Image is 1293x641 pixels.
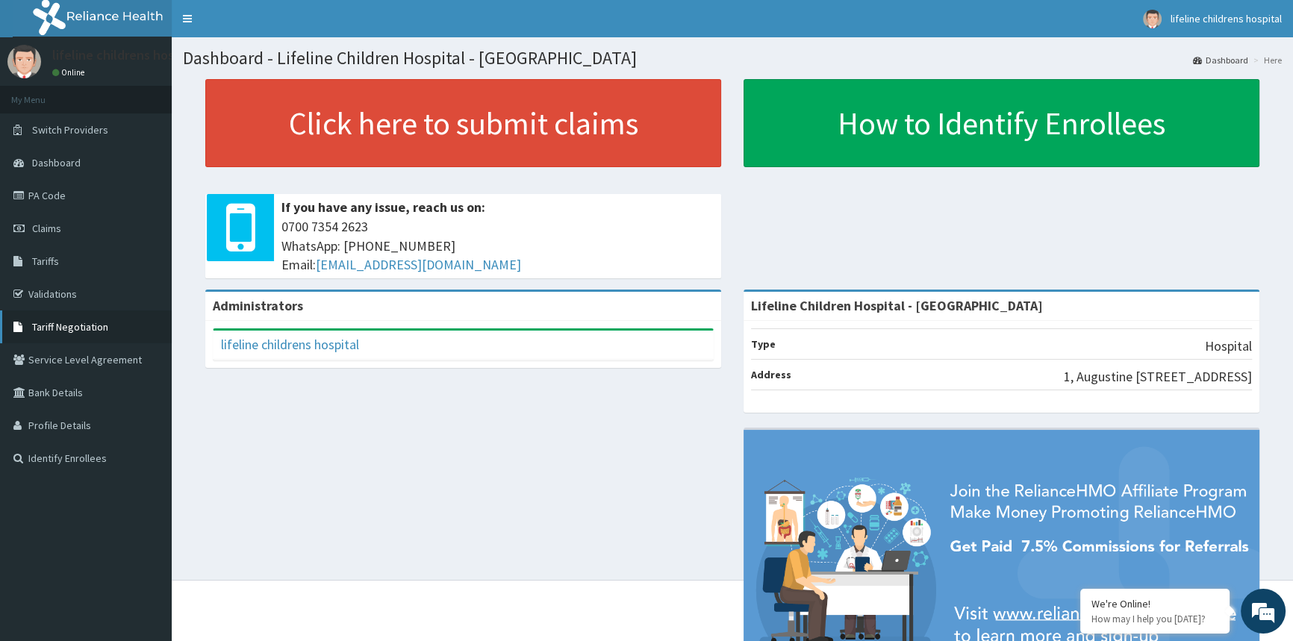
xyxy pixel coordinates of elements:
b: If you have any issue, reach us on: [281,198,485,216]
a: lifeline childrens hospital [221,336,359,353]
img: User Image [1143,10,1162,28]
span: Tariffs [32,254,59,268]
b: Administrators [213,297,303,314]
div: We're Online! [1091,597,1218,610]
img: User Image [7,45,41,78]
span: Switch Providers [32,123,108,137]
span: Dashboard [32,156,81,169]
a: Online [52,67,88,78]
a: Dashboard [1193,54,1248,66]
p: 1, Augustine [STREET_ADDRESS] [1064,367,1252,387]
span: lifeline childrens hospital [1171,12,1282,25]
b: Address [751,368,791,381]
a: How to Identify Enrollees [744,79,1259,167]
span: Tariff Negotiation [32,320,108,334]
a: Click here to submit claims [205,79,721,167]
b: Type [751,337,776,351]
p: lifeline childrens hospital [52,49,201,62]
p: How may I help you today? [1091,613,1218,625]
li: Here [1250,54,1282,66]
h1: Dashboard - Lifeline Children Hospital - [GEOGRAPHIC_DATA] [183,49,1282,68]
a: [EMAIL_ADDRESS][DOMAIN_NAME] [316,256,521,273]
strong: Lifeline Children Hospital - [GEOGRAPHIC_DATA] [751,297,1043,314]
span: 0700 7354 2623 WhatsApp: [PHONE_NUMBER] Email: [281,217,714,275]
span: Claims [32,222,61,235]
p: Hospital [1205,337,1252,356]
